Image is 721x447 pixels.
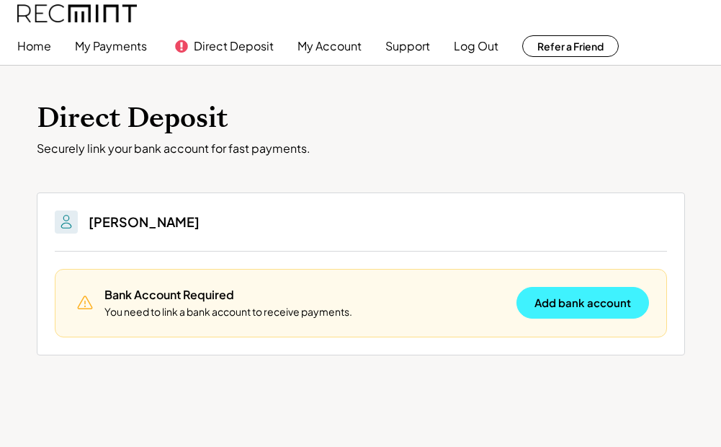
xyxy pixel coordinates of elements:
[104,305,352,319] div: You need to link a bank account to receive payments.
[454,32,498,61] button: Log Out
[385,32,430,61] button: Support
[194,32,274,61] button: Direct Deposit
[516,287,649,319] button: Add bank account
[297,32,362,61] button: My Account
[75,32,147,61] button: My Payments
[37,141,685,156] div: Securely link your bank account for fast payments.
[17,4,137,22] img: recmint-logotype%403x.png
[37,102,685,136] h1: Direct Deposit
[522,35,619,57] button: Refer a Friend
[58,213,75,231] img: People.svg
[17,32,51,61] button: Home
[104,287,234,303] div: Bank Account Required
[89,213,200,230] h3: [PERSON_NAME]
